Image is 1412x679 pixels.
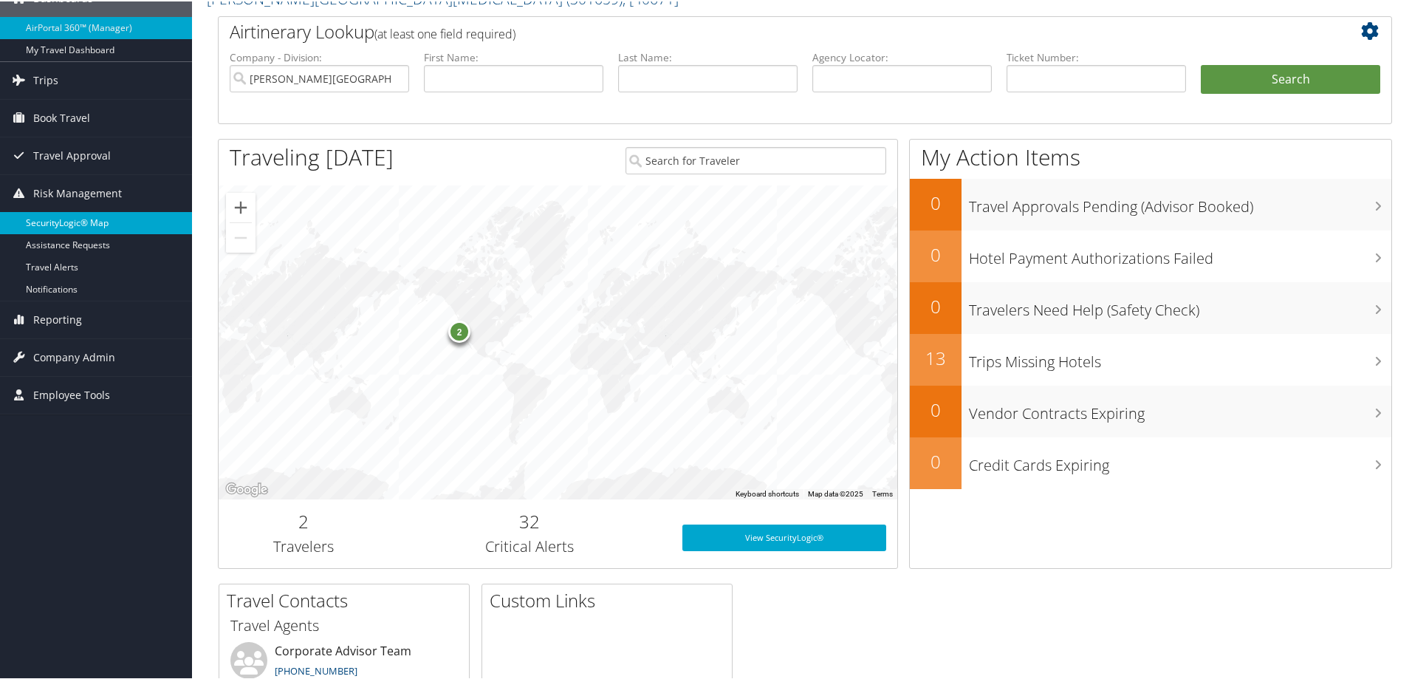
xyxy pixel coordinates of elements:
label: First Name: [424,49,603,64]
h3: Trips Missing Hotels [969,343,1391,371]
a: Terms (opens in new tab) [872,488,893,497]
a: 0Travelers Need Help (Safety Check) [910,281,1391,332]
span: Book Travel [33,98,90,135]
h2: Travel Contacts [227,587,469,612]
button: Keyboard shortcuts [736,488,799,498]
span: Reporting [33,300,82,337]
label: Ticket Number: [1007,49,1186,64]
a: 0Credit Cards Expiring [910,436,1391,488]
label: Agency Locator: [812,49,992,64]
span: Map data ©2025 [808,488,863,497]
h1: My Action Items [910,140,1391,171]
h3: Travelers [230,535,377,556]
h3: Vendor Contracts Expiring [969,395,1391,423]
span: Company Admin [33,338,115,375]
a: 0Vendor Contracts Expiring [910,384,1391,436]
h3: Travelers Need Help (Safety Check) [969,291,1391,319]
a: [PHONE_NUMBER] [275,663,357,676]
h2: 0 [910,293,962,318]
a: 0Travel Approvals Pending (Advisor Booked) [910,177,1391,229]
h2: Custom Links [490,587,732,612]
h2: 0 [910,241,962,266]
input: Search for Traveler [626,146,886,173]
span: Trips [33,61,58,98]
a: 13Trips Missing Hotels [910,332,1391,384]
h3: Hotel Payment Authorizations Failed [969,239,1391,267]
span: Travel Approval [33,136,111,173]
button: Zoom out [226,222,256,251]
h2: Airtinerary Lookup [230,18,1283,43]
a: View SecurityLogic® [682,523,886,550]
a: Open this area in Google Maps (opens a new window) [222,479,271,498]
h1: Traveling [DATE] [230,140,394,171]
h2: 2 [230,508,377,533]
h2: 0 [910,448,962,473]
img: Google [222,479,271,498]
a: 0Hotel Payment Authorizations Failed [910,229,1391,281]
span: Risk Management [33,174,122,211]
span: Employee Tools [33,375,110,412]
h2: 13 [910,344,962,369]
h2: 0 [910,396,962,421]
button: Zoom in [226,191,256,221]
h2: 0 [910,189,962,214]
label: Last Name: [618,49,798,64]
h2: 32 [400,508,660,533]
button: Search [1201,64,1380,93]
label: Company - Division: [230,49,409,64]
h3: Critical Alerts [400,535,660,556]
span: (at least one field required) [374,24,515,41]
div: 2 [448,319,470,341]
h3: Travel Approvals Pending (Advisor Booked) [969,188,1391,216]
h3: Travel Agents [230,614,458,635]
h3: Credit Cards Expiring [969,446,1391,474]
